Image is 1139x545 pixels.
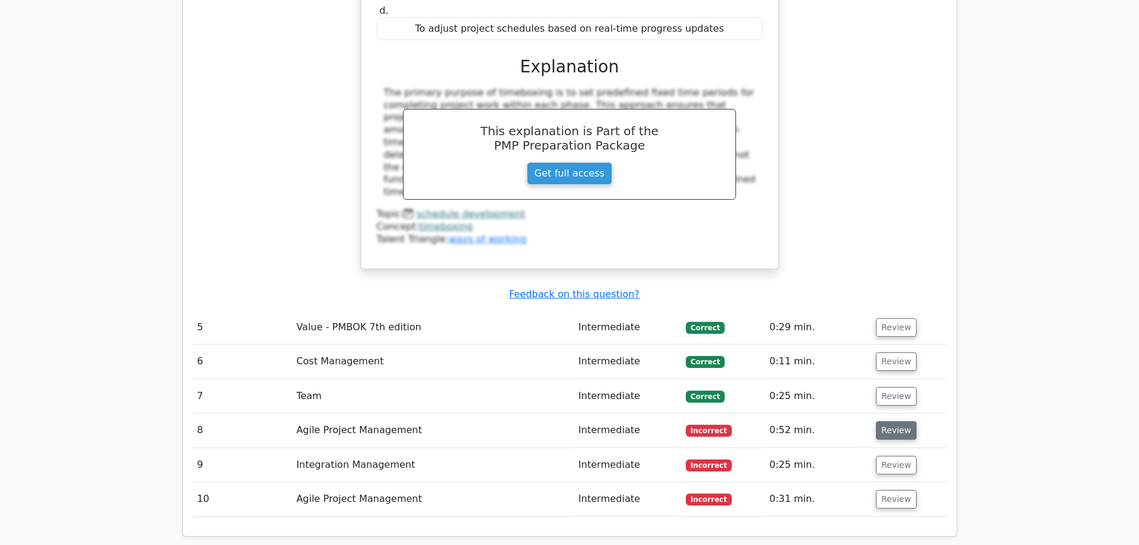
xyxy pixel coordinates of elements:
[419,221,473,232] a: timeboxing
[573,482,681,516] td: Intermediate
[573,379,681,413] td: Intermediate
[527,162,612,185] a: Get full access
[193,482,292,516] td: 10
[686,322,725,334] span: Correct
[573,413,681,447] td: Intermediate
[377,208,763,245] div: Talent Triangle:
[686,494,732,506] span: Incorrect
[384,87,756,199] div: The primary purpose of timeboxing is to set predefined fixed time periods for completing project ...
[876,456,917,474] button: Review
[193,379,292,413] td: 7
[377,208,763,221] div: Topic:
[292,345,574,379] td: Cost Management
[765,310,871,345] td: 0:29 min.
[876,318,917,337] button: Review
[765,379,871,413] td: 0:25 min.
[765,345,871,379] td: 0:11 min.
[384,57,756,77] h3: Explanation
[573,448,681,482] td: Intermediate
[573,345,681,379] td: Intermediate
[686,356,725,368] span: Correct
[380,5,389,16] span: d.
[876,387,917,406] button: Review
[765,413,871,447] td: 0:52 min.
[193,310,292,345] td: 5
[292,448,574,482] td: Integration Management
[876,490,917,509] button: Review
[686,459,732,471] span: Incorrect
[686,425,732,437] span: Incorrect
[876,421,917,440] button: Review
[292,379,574,413] td: Team
[876,352,917,371] button: Review
[292,482,574,516] td: Agile Project Management
[193,413,292,447] td: 8
[765,482,871,516] td: 0:31 min.
[292,413,574,447] td: Agile Project Management
[509,288,639,300] a: Feedback on this question?
[377,17,763,41] div: To adjust project schedules based on real-time progress updates
[193,448,292,482] td: 9
[193,345,292,379] td: 6
[686,391,725,403] span: Correct
[377,221,763,233] div: Concept:
[573,310,681,345] td: Intermediate
[448,233,526,245] a: ways of working
[416,208,525,220] a: schedule development
[765,448,871,482] td: 0:25 min.
[292,310,574,345] td: Value - PMBOK 7th edition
